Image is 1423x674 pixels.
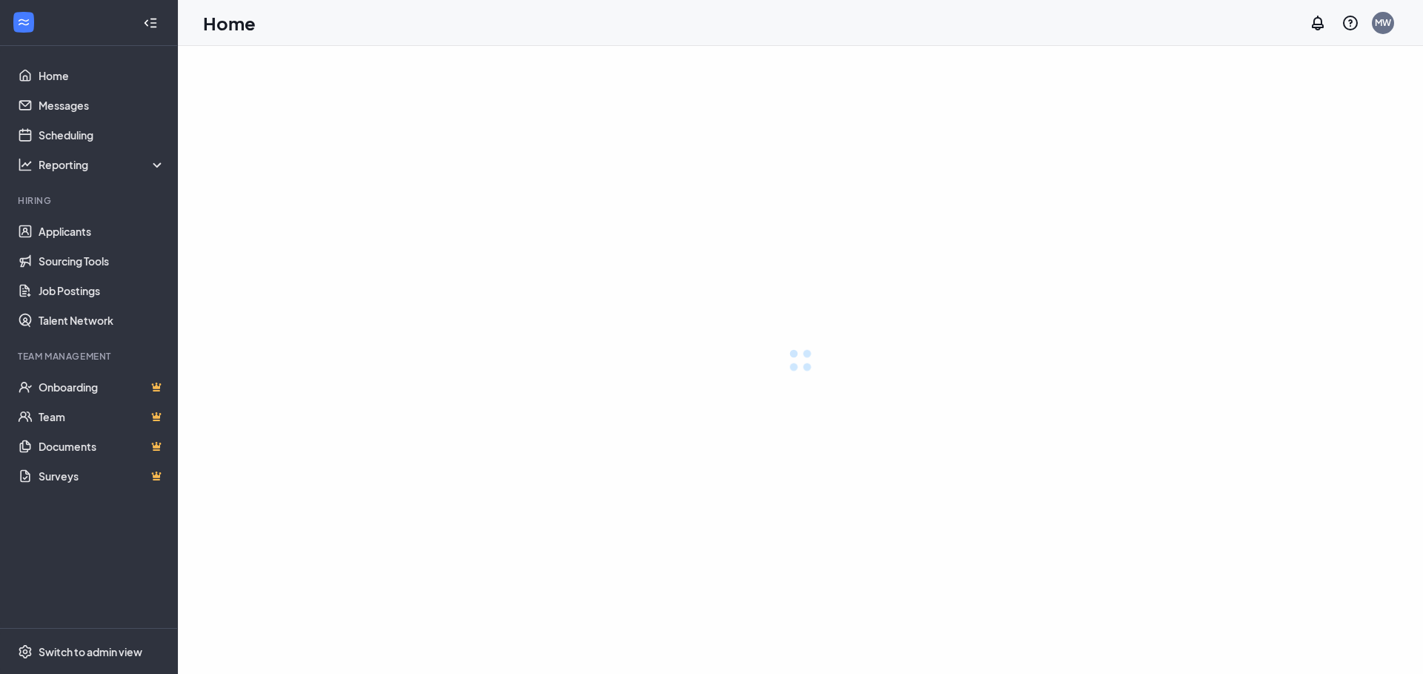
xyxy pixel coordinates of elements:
a: Talent Network [39,305,165,335]
svg: Settings [18,644,33,659]
h1: Home [203,10,256,36]
svg: WorkstreamLogo [16,15,31,30]
svg: Collapse [143,16,158,30]
svg: QuestionInfo [1341,14,1359,32]
a: OnboardingCrown [39,372,165,402]
a: Messages [39,90,165,120]
a: Home [39,61,165,90]
svg: Analysis [18,157,33,172]
svg: Notifications [1309,14,1327,32]
a: Scheduling [39,120,165,150]
div: MW [1375,16,1391,29]
div: Hiring [18,194,162,207]
div: Team Management [18,350,162,363]
div: Reporting [39,157,166,172]
a: Sourcing Tools [39,246,165,276]
a: DocumentsCrown [39,432,165,461]
a: TeamCrown [39,402,165,432]
div: Switch to admin view [39,644,142,659]
a: SurveysCrown [39,461,165,491]
a: Applicants [39,217,165,246]
a: Job Postings [39,276,165,305]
